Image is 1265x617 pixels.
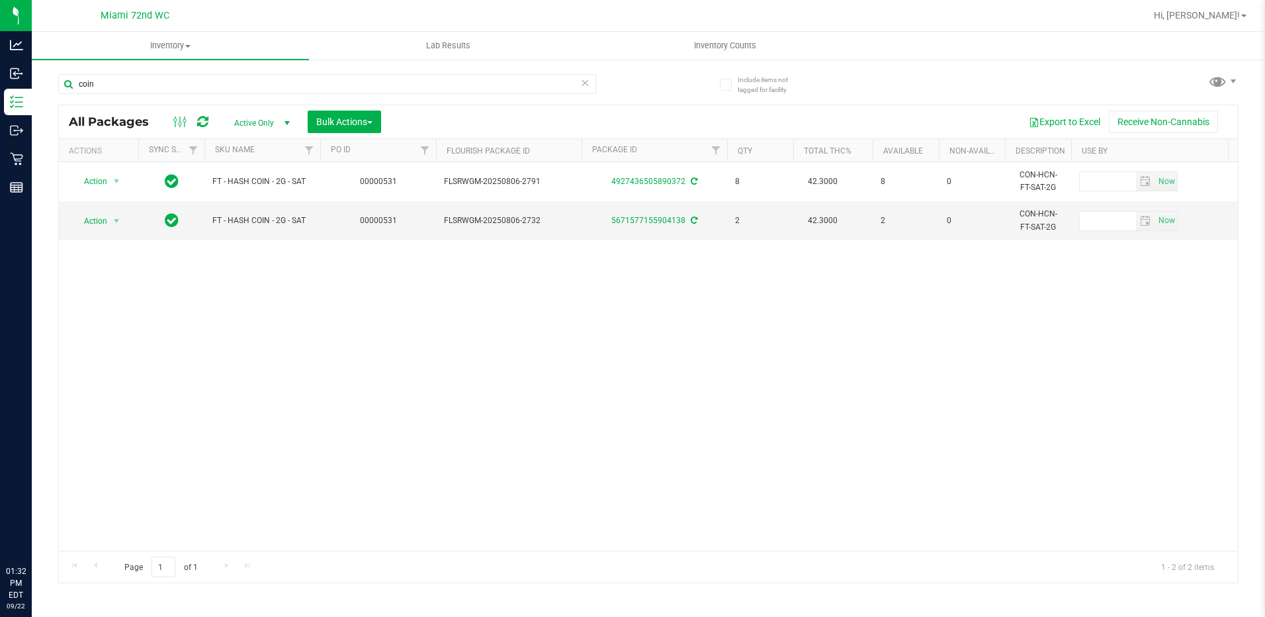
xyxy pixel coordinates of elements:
[101,10,169,21] span: Miami 72nd WC
[1155,172,1178,191] span: Set Current date
[447,146,530,156] a: Flourish Package ID
[32,40,309,52] span: Inventory
[676,40,774,52] span: Inventory Counts
[360,177,397,186] a: 00000531
[6,601,26,611] p: 09/22
[183,139,204,162] a: Filter
[587,32,864,60] a: Inventory Counts
[1136,172,1155,191] span: select
[152,557,175,577] input: 1
[308,111,381,133] button: Bulk Actions
[1155,211,1178,230] span: Set Current date
[69,115,162,129] span: All Packages
[10,181,23,194] inline-svg: Reports
[109,212,125,230] span: select
[32,32,309,60] a: Inventory
[444,175,574,188] span: FLSRWGM-20250806-2791
[165,172,179,191] span: In Sync
[611,177,685,186] a: 4927436505890372
[738,146,752,156] a: Qty
[611,216,685,225] a: 5671577155904138
[309,32,586,60] a: Lab Results
[883,146,923,156] a: Available
[738,75,804,95] span: Include items not tagged for facility
[6,565,26,601] p: 01:32 PM EDT
[1136,212,1155,230] span: select
[13,511,53,551] iframe: Resource center
[109,172,125,191] span: select
[212,214,312,227] span: FT - HASH COIN - 2G - SAT
[581,74,590,91] span: Clear
[881,175,931,188] span: 8
[947,214,997,227] span: 0
[592,145,637,154] a: Package ID
[165,211,179,230] span: In Sync
[72,172,108,191] span: Action
[1151,557,1225,577] span: 1 - 2 of 2 items
[1154,10,1240,21] span: Hi, [PERSON_NAME]!
[1013,167,1063,195] div: CON-HCN-FT-SAT-2G
[1016,146,1065,156] a: Description
[72,212,108,230] span: Action
[689,177,697,186] span: Sync from Compliance System
[58,74,596,94] input: Search Package ID, Item Name, SKU, Lot or Part Number...
[735,175,785,188] span: 8
[10,124,23,137] inline-svg: Outbound
[113,557,208,577] span: Page of 1
[215,145,255,154] a: SKU Name
[10,67,23,80] inline-svg: Inbound
[735,214,785,227] span: 2
[149,145,200,154] a: Sync Status
[1155,172,1177,191] span: select
[1155,212,1177,230] span: select
[360,216,397,225] a: 00000531
[947,175,997,188] span: 0
[10,38,23,52] inline-svg: Analytics
[801,172,844,191] span: 42.3000
[444,214,574,227] span: FLSRWGM-20250806-2732
[316,117,372,127] span: Bulk Actions
[689,216,697,225] span: Sync from Compliance System
[331,145,351,154] a: PO ID
[1013,207,1063,234] div: CON-HCN-FT-SAT-2G
[881,214,931,227] span: 2
[1109,111,1218,133] button: Receive Non-Cannabis
[69,146,133,156] div: Actions
[804,146,851,156] a: Total THC%
[1082,146,1108,156] a: Use By
[298,139,320,162] a: Filter
[212,175,312,188] span: FT - HASH COIN - 2G - SAT
[949,146,1008,156] a: Non-Available
[1020,111,1109,133] button: Export to Excel
[705,139,727,162] a: Filter
[801,211,844,230] span: 42.3000
[408,40,488,52] span: Lab Results
[10,152,23,166] inline-svg: Retail
[414,139,436,162] a: Filter
[10,95,23,109] inline-svg: Inventory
